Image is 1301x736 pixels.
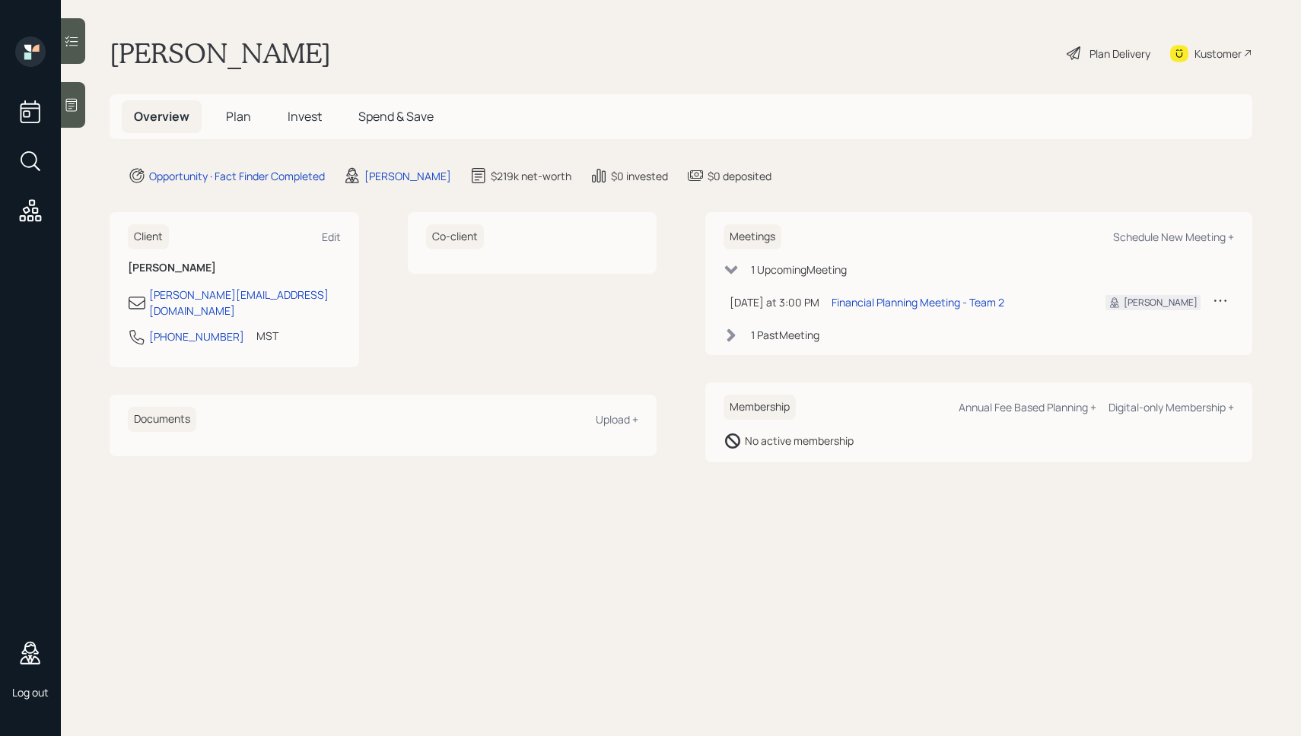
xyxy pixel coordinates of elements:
[730,294,819,310] div: [DATE] at 3:00 PM
[751,327,819,343] div: 1 Past Meeting
[288,108,322,125] span: Invest
[751,262,847,278] div: 1 Upcoming Meeting
[110,36,331,70] h1: [PERSON_NAME]
[1109,400,1234,414] div: Digital-only Membership +
[724,224,781,249] h6: Meetings
[745,433,854,449] div: No active membership
[708,168,771,184] div: $0 deposited
[1113,230,1234,244] div: Schedule New Meeting +
[149,168,325,184] div: Opportunity · Fact Finder Completed
[149,328,244,344] div: [PHONE_NUMBER]
[358,108,434,125] span: Spend & Save
[149,287,341,319] div: [PERSON_NAME][EMAIL_ADDRESS][DOMAIN_NAME]
[256,328,278,344] div: MST
[1194,46,1242,62] div: Kustomer
[724,395,796,420] h6: Membership
[611,168,668,184] div: $0 invested
[364,168,451,184] div: [PERSON_NAME]
[959,400,1096,414] div: Annual Fee Based Planning +
[832,294,1004,310] div: Financial Planning Meeting - Team 2
[134,108,189,125] span: Overview
[322,230,341,244] div: Edit
[596,412,638,427] div: Upload +
[128,262,341,274] h6: [PERSON_NAME]
[128,224,169,249] h6: Client
[426,224,484,249] h6: Co-client
[491,168,571,184] div: $219k net-worth
[1089,46,1150,62] div: Plan Delivery
[128,407,196,432] h6: Documents
[12,685,49,700] div: Log out
[226,108,251,125] span: Plan
[1124,296,1198,309] div: [PERSON_NAME]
